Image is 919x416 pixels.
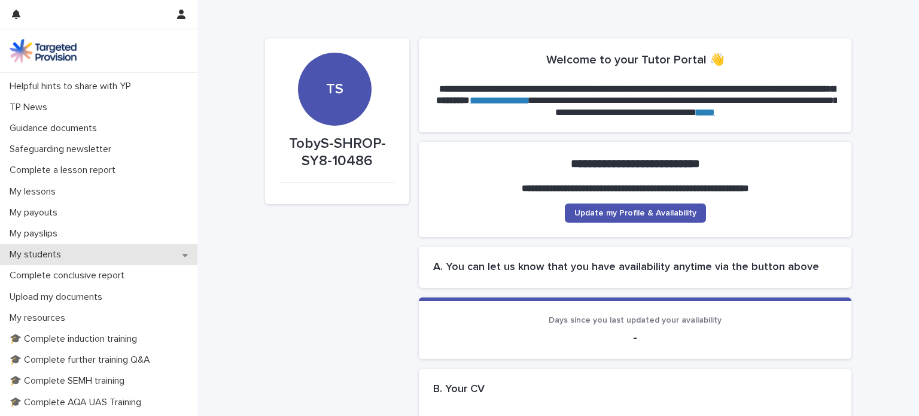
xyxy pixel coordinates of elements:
p: My resources [5,312,75,324]
span: Days since you last updated your availability [549,316,722,324]
p: TP News [5,102,57,113]
p: 🎓 Complete AQA UAS Training [5,397,151,408]
p: 🎓 Complete induction training [5,333,147,345]
div: TS [298,8,371,98]
p: My payslips [5,228,67,239]
p: Helpful hints to share with YP [5,81,141,92]
p: My students [5,249,71,260]
p: My lessons [5,186,65,198]
h2: Welcome to your Tutor Portal 👋 [546,53,725,67]
p: Complete a lesson report [5,165,125,176]
p: - [433,330,837,345]
p: 🎓 Complete SEMH training [5,375,134,387]
a: Update my Profile & Availability [565,204,706,223]
p: Upload my documents [5,291,112,303]
span: Update my Profile & Availability [574,209,696,217]
h2: B. Your CV [433,383,485,396]
p: TobyS-SHROP-SY8-10486 [279,135,395,170]
h2: A. You can let us know that you have availability anytime via the button above [433,261,837,274]
p: My payouts [5,207,67,218]
img: M5nRWzHhSzIhMunXDL62 [10,39,77,63]
p: 🎓 Complete further training Q&A [5,354,160,366]
p: Safeguarding newsletter [5,144,121,155]
p: Guidance documents [5,123,106,134]
p: Complete conclusive report [5,270,134,281]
